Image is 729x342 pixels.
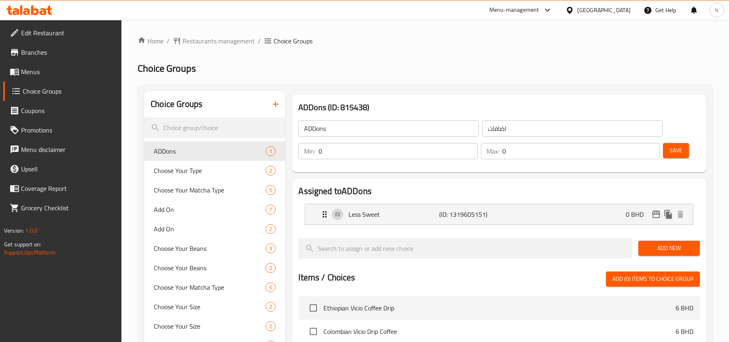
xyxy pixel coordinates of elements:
span: Get support on: [4,239,41,250]
div: Choices [266,263,276,273]
a: Edit Restaurant [3,23,122,43]
div: Menu-management [489,5,539,15]
span: Select choice [305,323,322,340]
span: Menu disclaimer [21,145,115,154]
span: 7 [266,206,275,214]
a: Branches [3,43,122,62]
span: Grocery Checklist [21,203,115,213]
a: Menu disclaimer [3,140,122,159]
span: Add New [645,243,693,253]
span: Choice Groups [23,86,115,96]
div: Expand [305,204,693,224]
button: Add (0) items to choice group [606,271,700,286]
span: 2 [266,323,275,330]
div: [GEOGRAPHIC_DATA] [577,6,631,15]
div: Choose Your Type2 [144,161,285,180]
p: Min: [304,146,315,156]
div: Add On7 [144,200,285,219]
span: 1.0.0 [25,225,38,236]
div: Choices [266,224,276,234]
a: Menus [3,62,122,81]
span: h [715,6,718,15]
div: Choices [266,302,276,312]
div: Choices [266,185,276,195]
span: Choice Groups [274,36,312,46]
span: Colombian Vicio Drip Coffee [323,327,676,336]
a: Coverage Report [3,179,122,198]
div: Choices [266,146,276,156]
h2: Assigned to ADDons [298,185,700,197]
p: 6 BHD [676,303,693,313]
div: Choose Your Matcha Type5 [144,278,285,297]
p: Max: [487,146,499,156]
a: Home [138,36,164,46]
a: Upsell [3,159,122,179]
span: Choose Your Type [154,166,266,175]
li: / [167,36,170,46]
a: Choice Groups [3,81,122,101]
span: ADDons [154,146,266,156]
span: Menus [21,67,115,77]
button: Save [663,143,689,158]
h2: Choice Groups [151,98,202,110]
span: Edit Restaurant [21,28,115,38]
span: 2 [266,264,275,272]
div: Choose Your Beans2 [144,258,285,278]
span: Promotions [21,125,115,135]
div: Add On2 [144,219,285,239]
div: Choices [266,244,276,253]
span: Version: [4,225,24,236]
input: search [298,238,632,259]
span: Save [669,145,682,156]
span: 5 [266,186,275,194]
div: Choices [266,282,276,292]
span: Choose Your Size [154,321,266,331]
a: Promotions [3,120,122,140]
span: Add On [154,224,266,234]
input: search [144,118,285,138]
h2: Items / Choices [298,271,355,284]
div: Choose Your Size2 [144,297,285,316]
span: Add (0) items to choice group [612,274,693,284]
p: (ID: 1319605151) [439,209,499,219]
div: Choices [266,321,276,331]
a: Grocery Checklist [3,198,122,218]
span: 5 [266,284,275,291]
span: 1 [266,147,275,155]
li: Expand [298,201,700,228]
span: Coverage Report [21,184,115,193]
p: Less Sweet [349,209,439,219]
p: 0 BHD [626,209,650,219]
span: Select choice [305,299,322,316]
button: Add New [638,241,700,256]
span: Choose Your Beans [154,244,266,253]
span: Add On [154,205,266,214]
span: Ethiopian Vicio Coffee Drip [323,303,676,313]
button: edit [650,208,662,220]
div: Choose Your Matcha Type5 [144,180,285,200]
span: Restaurants management [183,36,255,46]
div: Choose Your Size2 [144,316,285,336]
span: Choose Your Beans [154,263,266,273]
li: / [258,36,261,46]
span: 3 [266,245,275,252]
div: Choices [266,166,276,175]
span: 2 [266,167,275,175]
div: Choose Your Beans3 [144,239,285,258]
span: Choose Your Size [154,302,266,312]
a: Restaurants management [173,36,255,46]
span: 2 [266,303,275,311]
span: 2 [266,225,275,233]
div: ADDons1 [144,141,285,161]
a: Coupons [3,101,122,120]
button: duplicate [662,208,674,220]
span: Choose Your Matcha Type [154,282,266,292]
h3: ADDons (ID: 815438) [298,101,700,114]
span: Upsell [21,164,115,174]
nav: breadcrumb [138,36,713,46]
span: Choose Your Matcha Type [154,185,266,195]
span: Coupons [21,106,115,115]
div: Choices [266,205,276,214]
span: Choice Groups [138,59,196,77]
p: 6 BHD [676,327,693,336]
